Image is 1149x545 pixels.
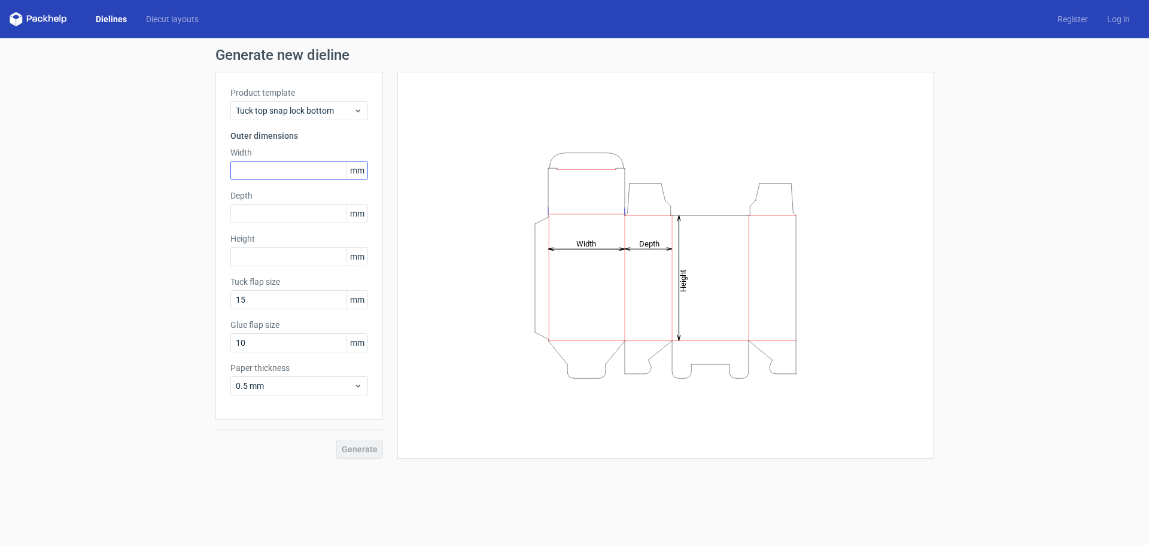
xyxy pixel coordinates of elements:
[230,87,368,99] label: Product template
[346,162,367,179] span: mm
[236,380,354,392] span: 0.5 mm
[639,239,659,248] tspan: Depth
[346,248,367,266] span: mm
[136,13,208,25] a: Diecut layouts
[576,239,596,248] tspan: Width
[236,105,354,117] span: Tuck top snap lock bottom
[230,233,368,245] label: Height
[1048,13,1098,25] a: Register
[230,319,368,331] label: Glue flap size
[230,276,368,288] label: Tuck flap size
[346,205,367,223] span: mm
[215,48,934,62] h1: Generate new dieline
[230,362,368,374] label: Paper thickness
[230,130,368,142] h3: Outer dimensions
[1098,13,1139,25] a: Log in
[346,291,367,309] span: mm
[679,269,688,291] tspan: Height
[230,190,368,202] label: Depth
[230,147,368,159] label: Width
[86,13,136,25] a: Dielines
[346,334,367,352] span: mm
